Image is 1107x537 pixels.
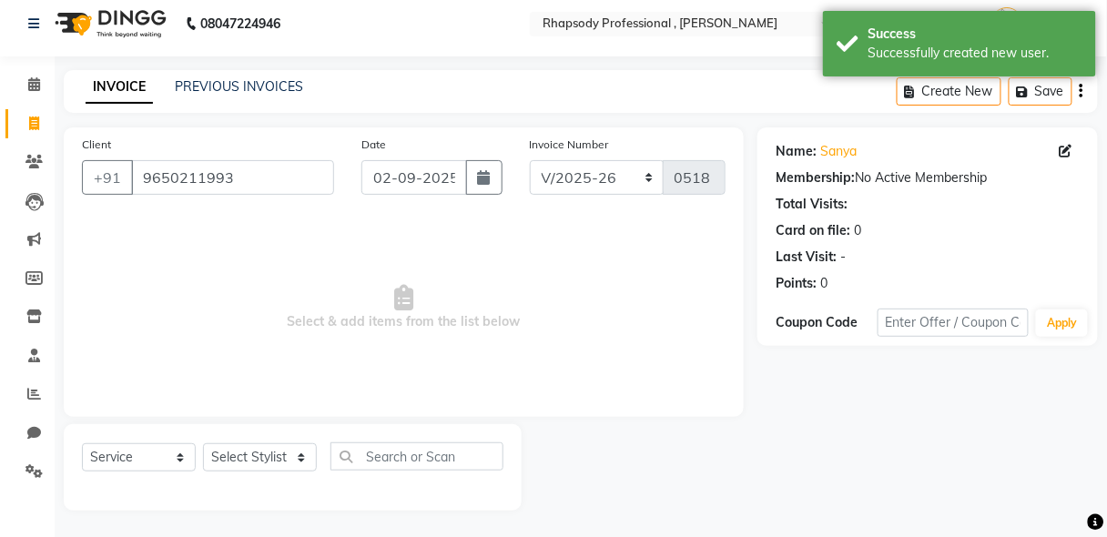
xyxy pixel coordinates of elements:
[1009,77,1072,106] button: Save
[776,221,850,240] div: Card on file:
[868,44,1082,63] div: Successfully created new user.
[868,25,1082,44] div: Success
[820,274,828,293] div: 0
[86,71,153,104] a: INVOICE
[776,248,837,267] div: Last Visit:
[820,142,857,161] a: Sanya
[776,168,1080,187] div: No Active Membership
[361,137,386,153] label: Date
[82,217,726,399] span: Select & add items from the list below
[175,78,303,95] a: PREVIOUS INVOICES
[330,442,503,471] input: Search or Scan
[82,160,133,195] button: +91
[991,7,1023,39] img: Admin
[776,195,848,214] div: Total Visits:
[1036,309,1088,337] button: Apply
[82,137,111,153] label: Client
[776,168,855,187] div: Membership:
[840,248,846,267] div: -
[776,313,877,332] div: Coupon Code
[897,77,1001,106] button: Create New
[776,274,817,293] div: Points:
[131,160,334,195] input: Search by Name/Mobile/Email/Code
[878,309,1030,337] input: Enter Offer / Coupon Code
[776,142,817,161] div: Name:
[530,137,609,153] label: Invoice Number
[854,221,861,240] div: 0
